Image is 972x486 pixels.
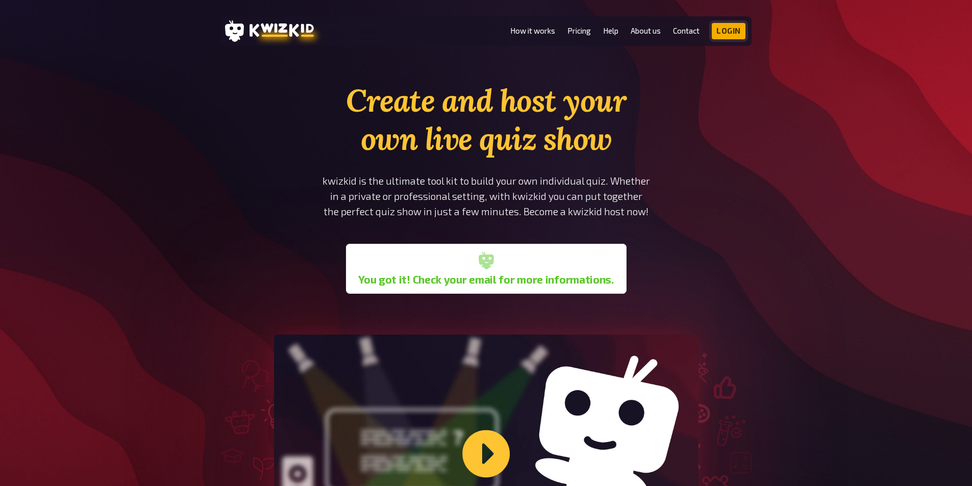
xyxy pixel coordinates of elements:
[673,27,700,35] a: Contact
[314,173,659,219] p: kwizkid is the ultimate tool kit to build your own individual quiz. Whether in a private or profe...
[510,27,555,35] a: How it works
[358,273,614,286] b: You got it! Check your email for more informations.
[567,27,591,35] a: Pricing
[314,82,659,158] h1: Create and host your own live quiz show
[712,23,745,39] a: Login
[631,27,661,35] a: About us
[603,27,618,35] a: Help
